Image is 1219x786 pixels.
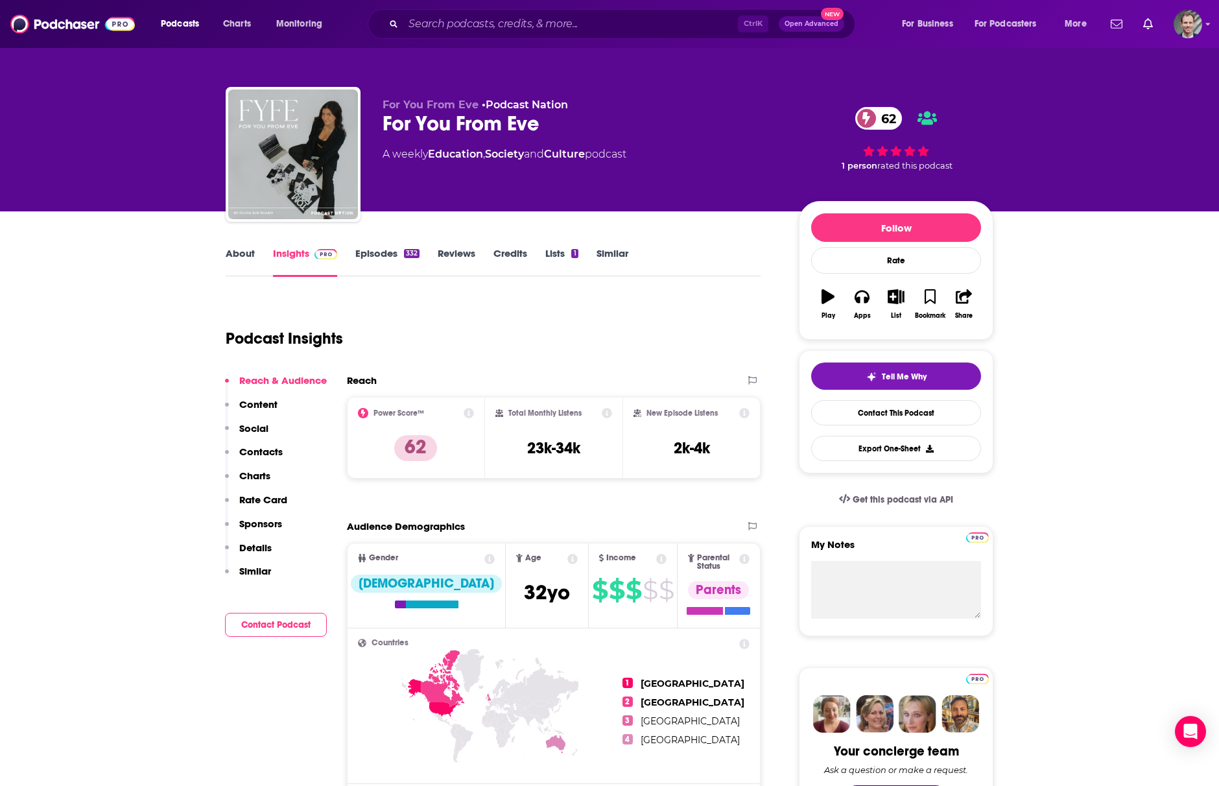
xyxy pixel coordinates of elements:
[626,580,641,601] span: $
[403,14,738,34] input: Search podcasts, credits, & more...
[674,438,710,458] h3: 2k-4k
[641,715,740,727] span: [GEOGRAPHIC_DATA]
[347,374,377,387] h2: Reach
[641,678,744,689] span: [GEOGRAPHIC_DATA]
[811,247,981,274] div: Rate
[438,247,475,277] a: Reviews
[853,494,953,505] span: Get this podcast via API
[966,14,1056,34] button: open menu
[493,247,527,277] a: Credits
[641,697,744,708] span: [GEOGRAPHIC_DATA]
[545,247,578,277] a: Lists1
[877,161,953,171] span: rated this podcast
[267,14,339,34] button: open menu
[915,312,945,320] div: Bookmark
[225,446,283,470] button: Contacts
[225,398,278,422] button: Content
[394,435,437,461] p: 62
[239,494,287,506] p: Rate Card
[347,520,465,532] h2: Audience Demographics
[622,734,633,744] span: 4
[225,422,268,446] button: Social
[225,518,282,542] button: Sponsors
[273,247,337,277] a: InsightsPodchaser Pro
[383,147,626,162] div: A weekly podcast
[811,213,981,242] button: Follow
[899,695,936,733] img: Jules Profile
[866,372,877,382] img: tell me why sparkle
[372,639,408,647] span: Countries
[485,148,524,160] a: Society
[646,409,718,418] h2: New Episode Listens
[524,148,544,160] span: and
[10,12,135,36] img: Podchaser - Follow, Share and Rate Podcasts
[525,554,541,562] span: Age
[314,249,337,259] img: Podchaser Pro
[355,247,420,277] a: Episodes332
[893,14,969,34] button: open menu
[486,99,568,111] a: Podcast Nation
[527,438,580,458] h3: 23k-34k
[813,695,851,733] img: Sydney Profile
[779,16,844,32] button: Open AdvancedNew
[811,538,981,561] label: My Notes
[697,554,737,571] span: Parental Status
[845,281,879,327] button: Apps
[966,672,989,684] a: Pro website
[380,9,868,39] div: Search podcasts, credits, & more...
[225,374,327,398] button: Reach & Audience
[829,484,964,516] a: Get this podcast via API
[597,247,628,277] a: Similar
[659,580,674,601] span: $
[225,565,271,589] button: Similar
[428,148,483,160] a: Education
[592,580,608,601] span: $
[276,15,322,33] span: Monitoring
[483,148,485,160] span: ,
[785,21,838,27] span: Open Advanced
[622,715,633,726] span: 3
[239,374,327,387] p: Reach & Audience
[383,99,479,111] span: For You From Eve
[811,363,981,390] button: tell me why sparkleTell Me Why
[482,99,568,111] span: •
[571,249,578,258] div: 1
[879,281,913,327] button: List
[856,695,894,733] img: Barbara Profile
[966,674,989,684] img: Podchaser Pro
[975,15,1037,33] span: For Podcasters
[955,312,973,320] div: Share
[855,107,903,130] a: 62
[524,580,570,605] span: 32 yo
[643,580,657,601] span: $
[641,734,740,746] span: [GEOGRAPHIC_DATA]
[508,409,582,418] h2: Total Monthly Listens
[1106,13,1128,35] a: Show notifications dropdown
[834,743,959,759] div: Your concierge team
[239,398,278,411] p: Content
[239,446,283,458] p: Contacts
[225,470,270,494] button: Charts
[1174,10,1202,38] span: Logged in as kwerderman
[351,575,502,593] div: [DEMOGRAPHIC_DATA]
[226,329,343,348] h1: Podcast Insights
[941,695,979,733] img: Jon Profile
[161,15,199,33] span: Podcasts
[811,436,981,461] button: Export One-Sheet
[622,697,633,707] span: 2
[239,542,272,554] p: Details
[824,765,968,775] div: Ask a question or make a request.
[902,15,953,33] span: For Business
[226,247,255,277] a: About
[822,312,835,320] div: Play
[223,15,251,33] span: Charts
[947,281,981,327] button: Share
[152,14,216,34] button: open menu
[225,613,327,637] button: Contact Podcast
[811,400,981,425] a: Contact This Podcast
[609,580,624,601] span: $
[606,554,636,562] span: Income
[1056,14,1103,34] button: open menu
[239,565,271,577] p: Similar
[1175,716,1206,747] div: Open Intercom Messenger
